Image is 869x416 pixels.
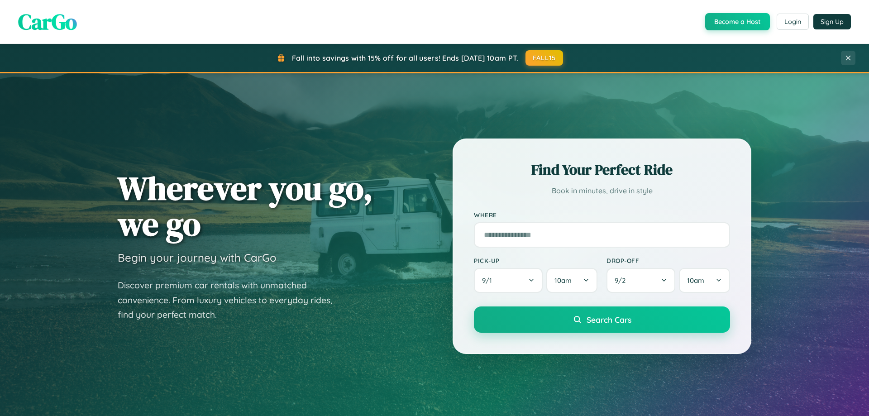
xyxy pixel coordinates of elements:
[554,276,572,285] span: 10am
[474,160,730,180] h2: Find Your Perfect Ride
[525,50,563,66] button: FALL15
[474,306,730,333] button: Search Cars
[813,14,851,29] button: Sign Up
[474,268,543,293] button: 9/1
[118,251,277,264] h3: Begin your journey with CarGo
[474,211,730,219] label: Where
[482,276,497,285] span: 9 / 1
[292,53,519,62] span: Fall into savings with 15% off for all users! Ends [DATE] 10am PT.
[679,268,730,293] button: 10am
[615,276,630,285] span: 9 / 2
[18,7,77,37] span: CarGo
[474,184,730,197] p: Book in minutes, drive in style
[687,276,704,285] span: 10am
[118,278,344,322] p: Discover premium car rentals with unmatched convenience. From luxury vehicles to everyday rides, ...
[587,315,631,325] span: Search Cars
[777,14,809,30] button: Login
[118,170,373,242] h1: Wherever you go, we go
[705,13,770,30] button: Become a Host
[474,257,597,264] label: Pick-up
[606,257,730,264] label: Drop-off
[546,268,597,293] button: 10am
[606,268,675,293] button: 9/2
